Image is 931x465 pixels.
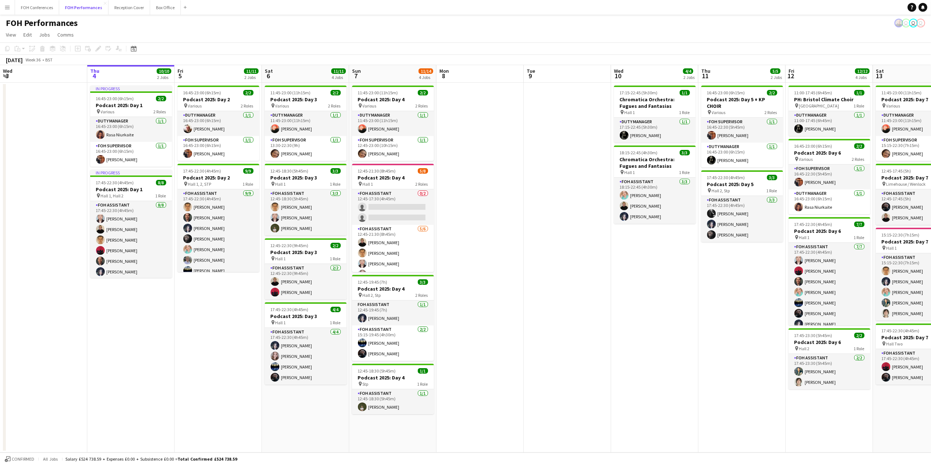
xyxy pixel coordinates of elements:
[789,150,870,156] h3: Podcast 2025: Day 6
[789,243,870,331] app-card-role: FOH Assistant7/717:45-22:30 (4h45m)[PERSON_NAME][PERSON_NAME][PERSON_NAME][PERSON_NAME][PERSON_NA...
[188,181,211,187] span: Hall 1, 2, STP
[438,72,449,80] span: 8
[265,302,347,385] div: 17:45-22:30 (4h45m)4/4Podcast 2025: Day 3 Hall 11 RoleFOH Assistant4/417:45-22:30 (4h45m)[PERSON_...
[65,456,237,462] div: Salary £524 738.59 + Expenses £0.00 + Subsistence £0.00 =
[183,168,221,174] span: 17:45-22:30 (4h45m)
[178,68,183,74] span: Fri
[799,235,810,240] span: Hall 1
[418,90,428,95] span: 2/2
[96,180,134,185] span: 17:45-22:30 (4h45m)
[243,90,253,95] span: 2/2
[767,175,777,180] span: 3/3
[620,90,658,95] span: 17:15-22:45 (5h30m)
[363,181,373,187] span: Hall 1
[417,381,428,387] span: 1 Role
[363,103,377,109] span: Various
[157,75,171,80] div: 2 Jobs
[789,139,870,214] div: 16:45-23:00 (6h15m)2/2Podcast 2025: Day 6 Various2 RolesFOH Supervisor1/116:45-22:30 (5h45m)[PERS...
[882,168,911,174] span: 12:45-17:45 (5h)
[265,238,347,299] app-job-card: 12:45-22:30 (9h45m)2/2Podcast 2025: Day 3 Hall 11 RoleFOH Assistant2/212:45-22:30 (9h45m)[PERSON_...
[90,186,172,193] h3: Podcast 2025: Day 1
[271,243,309,248] span: 12:45-22:30 (9h45m)
[352,364,434,414] app-job-card: 12:45-18:30 (5h45m)1/1Podcast 2025: Day 4 Stp1 RoleFOH Assistant1/112:45-18:30 (5h45m)[PERSON_NAME]
[178,164,259,272] app-job-card: 17:45-22:30 (4h45m)9/9Podcast 2025: Day 2 Hall 1, 2, STP1 RoleFOH Assistant9/917:45-22:30 (4h45m)...
[12,457,34,462] span: Confirmed
[24,57,42,63] span: Week 36
[876,68,884,74] span: Sat
[154,109,166,114] span: 2 Roles
[243,168,253,174] span: 9/9
[3,68,12,74] span: Wed
[886,103,900,109] span: Various
[613,72,623,80] span: 10
[707,175,745,180] span: 17:45-22:30 (4h45m)
[701,181,783,188] h3: Podcast 2025: Day 5
[59,0,108,15] button: FOH Performances
[854,222,865,227] span: 7/7
[679,110,690,115] span: 1 Role
[352,174,434,181] h3: Podcast 2025: Day 4
[275,320,286,325] span: Hall 1
[886,181,926,187] span: Limehouse / Wenlock
[23,31,32,38] span: Edit
[789,217,870,325] div: 17:45-22:30 (4h45m)7/7Podcast 2025: Day 6 Hall 11 RoleFOH Assistant7/717:45-22:30 (4h45m)[PERSON_...
[6,18,78,29] h1: FOH Performances
[178,456,237,462] span: Total Confirmed £524 738.59
[275,181,286,187] span: Hall 1
[271,307,309,312] span: 17:45-22:30 (4h45m)
[701,170,783,242] app-job-card: 17:45-22:30 (4h45m)3/3Podcast 2025: Day 5 Hall 2, Stp1 RoleFOH Assistant3/317:45-22:30 (4h45m)[PE...
[36,30,53,39] a: Jobs
[680,150,690,155] span: 3/3
[90,170,172,278] app-job-card: In progress17:45-22:30 (4h45m)8/8Podcast 2025: Day 1 Hall 1, Hall 21 RoleFOH Assistant8/817:45-22...
[4,455,35,463] button: Confirmed
[265,164,347,235] div: 12:45-18:30 (5h45m)3/3Podcast 2025: Day 3 Hall 11 RoleFOH Assistant3/312:45-18:30 (5h45m)[PERSON_...
[57,31,74,38] span: Comms
[352,136,434,161] app-card-role: FOH Supervisor1/112:45-23:00 (10h15m)[PERSON_NAME]
[614,178,696,224] app-card-role: FOH Assistant3/318:15-22:45 (4h30m)[PERSON_NAME][PERSON_NAME][PERSON_NAME]
[352,275,434,361] app-job-card: 12:45-19:45 (7h)3/3Podcast 2025: Day 4 Hall 2, Stp2 RolesFOH Assistant1/112:45-19:45 (7h)[PERSON_...
[625,170,635,175] span: Hall 1
[96,96,134,101] span: 16:45-23:00 (6h15m)
[527,68,535,74] span: Tue
[176,72,183,80] span: 5
[45,57,53,63] div: BST
[771,75,782,80] div: 2 Jobs
[902,19,911,27] app-user-avatar: Visitor Services
[90,68,99,74] span: Thu
[178,86,259,161] div: 16:45-23:00 (6h15m)2/2Podcast 2025: Day 2 Various2 RolesDuty Manager1/116:45-23:00 (6h15m)[PERSON...
[351,72,361,80] span: 7
[358,90,398,95] span: 11:45-23:00 (11h15m)
[330,181,341,187] span: 1 Role
[916,19,925,27] app-user-avatar: Liveforce Admin
[358,368,396,374] span: 12:45-18:30 (5h45m)
[418,168,428,174] span: 5/8
[108,0,150,15] button: Reception Cover
[701,143,783,167] app-card-role: Duty Manager1/116:45-23:00 (6h15m)[PERSON_NAME]
[701,68,710,74] span: Thu
[156,193,166,199] span: 1 Role
[789,339,870,345] h3: Podcast 2025: Day 6
[330,320,341,325] span: 1 Role
[886,341,903,347] span: Hall Two
[789,86,870,136] div: 11:00-17:45 (6h45m)1/1PH: Bristol Climate Choir [GEOGRAPHIC_DATA]1 RoleDuty Manager1/111:00-17:45...
[331,307,341,312] span: 4/4
[20,30,35,39] a: Edit
[854,103,865,109] span: 1 Role
[6,56,23,64] div: [DATE]
[787,72,794,80] span: 12
[614,156,696,169] h3: Chromatica Orchestra: Fugues and Fantasias
[265,189,347,235] app-card-role: FOH Assistant3/312:45-18:30 (5h45m)[PERSON_NAME][PERSON_NAME][PERSON_NAME]
[358,168,396,174] span: 12:45-21:30 (8h45m)
[875,72,884,80] span: 13
[799,156,813,162] span: Various
[90,102,172,109] h3: Podcast 2025: Day 1
[271,168,309,174] span: 12:45-18:30 (5h45m)
[770,68,781,74] span: 5/5
[178,136,259,161] app-card-role: FOH Supervisor1/116:45-23:00 (6h15m)[PERSON_NAME]
[789,228,870,234] h3: Podcast 2025: Day 6
[156,180,166,185] span: 8/8
[707,90,745,95] span: 16:45-23:00 (6h15m)
[886,245,897,251] span: Hall 1
[352,300,434,325] app-card-role: FOH Assistant1/112:45-19:45 (7h)[PERSON_NAME]
[352,111,434,136] app-card-role: Duty Manager1/111:45-23:00 (11h15m)[PERSON_NAME]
